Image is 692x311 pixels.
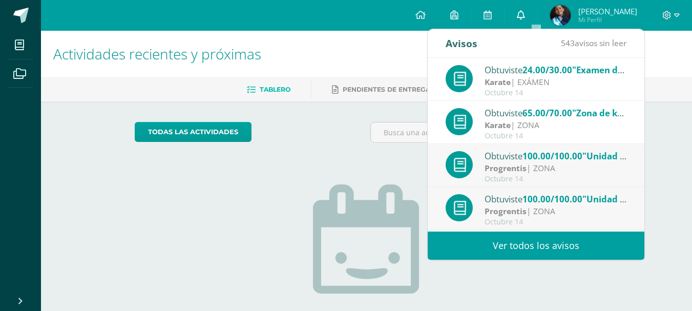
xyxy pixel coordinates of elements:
[582,193,634,205] span: "Unidad 17"
[522,150,582,162] span: 100.00/100.00
[485,205,527,217] strong: Progrentis
[572,64,658,76] span: "Examen de Karate"
[247,81,290,98] a: Tablero
[522,193,582,205] span: 100.00/100.00
[485,106,627,119] div: Obtuviste en
[428,232,644,260] a: Ver todos los avisos
[485,162,527,174] strong: Progrentis
[485,175,627,183] div: Octubre 14
[561,37,575,49] span: 543
[485,63,627,76] div: Obtuviste en
[260,86,290,93] span: Tablero
[561,37,626,49] span: avisos sin leer
[550,5,571,26] img: 7161e54584adad6e3f87d6bfd0058c6e.png
[53,44,261,64] span: Actividades recientes y próximas
[485,119,627,131] div: | ZONA
[332,81,430,98] a: Pendientes de entrega
[343,86,430,93] span: Pendientes de entrega
[485,76,511,88] strong: Karate
[578,15,637,24] span: Mi Perfil
[572,107,644,119] span: "Zona de karate"
[135,122,251,142] a: todas las Actividades
[485,149,627,162] div: Obtuviste en
[582,150,634,162] span: "Unidad 16"
[485,192,627,205] div: Obtuviste en
[522,64,572,76] span: 24.00/30.00
[446,29,477,57] div: Avisos
[485,218,627,226] div: Octubre 14
[485,162,627,174] div: | ZONA
[485,89,627,97] div: Octubre 14
[485,119,511,131] strong: Karate
[485,76,627,88] div: | EXÁMEN
[485,205,627,217] div: | ZONA
[522,107,572,119] span: 65.00/70.00
[578,6,637,16] span: [PERSON_NAME]
[485,132,627,140] div: Octubre 14
[371,122,598,142] input: Busca una actividad próxima aquí...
